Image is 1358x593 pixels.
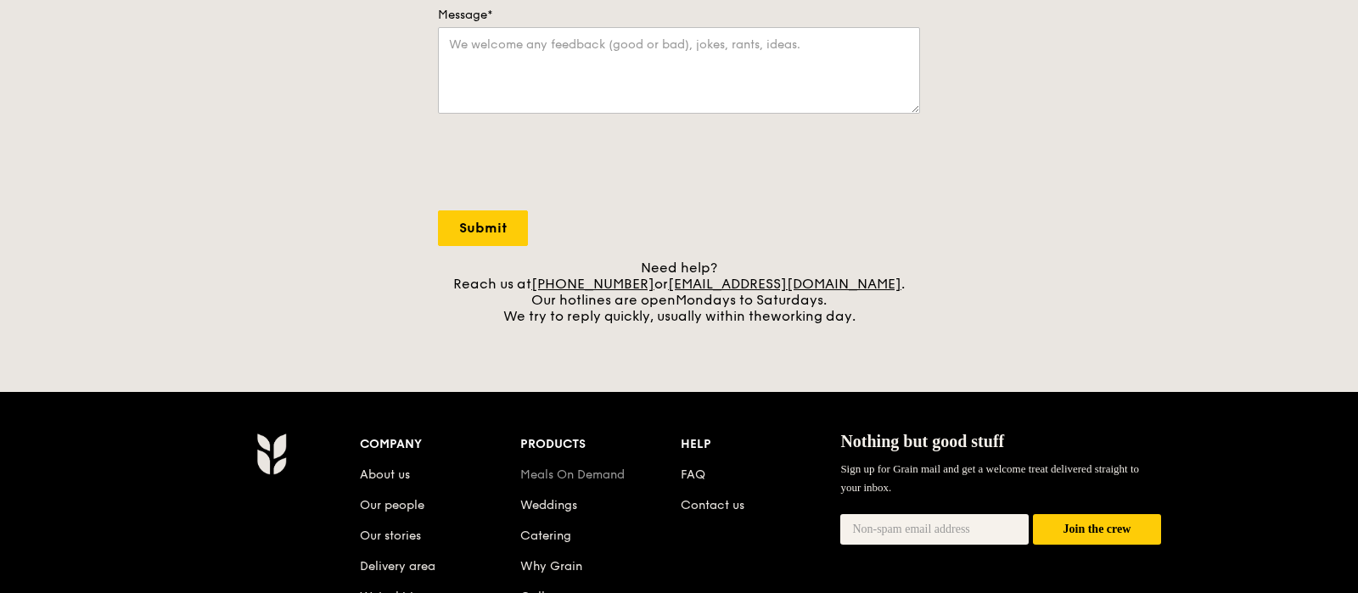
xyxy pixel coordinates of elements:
div: Company [360,433,520,456]
a: Why Grain [520,559,582,573]
a: Our people [360,498,424,512]
img: Grain [256,433,286,475]
a: FAQ [681,467,705,482]
a: [PHONE_NUMBER] [531,276,654,292]
input: Non-spam email address [840,514,1029,545]
div: Help [681,433,841,456]
a: Meals On Demand [520,467,625,482]
iframe: reCAPTCHA [438,131,696,197]
a: Our stories [360,529,421,543]
button: Join the crew [1033,514,1161,545]
a: About us [360,467,410,482]
a: Contact us [681,498,744,512]
span: Sign up for Grain mail and get a welcome treat delivered straight to your inbox. [840,462,1139,494]
input: Submit [438,210,528,246]
div: Products [520,433,681,456]
a: [EMAIL_ADDRESS][DOMAIN_NAME] [668,276,901,292]
label: Message* [438,7,920,24]
div: Need help? Reach us at or . Our hotlines are open We try to reply quickly, usually within the [438,260,920,324]
a: Catering [520,529,571,543]
a: Delivery area [360,559,435,573]
a: Weddings [520,498,577,512]
span: Mondays to Saturdays. [676,292,827,308]
span: working day. [771,308,856,324]
span: Nothing but good stuff [840,432,1004,450]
